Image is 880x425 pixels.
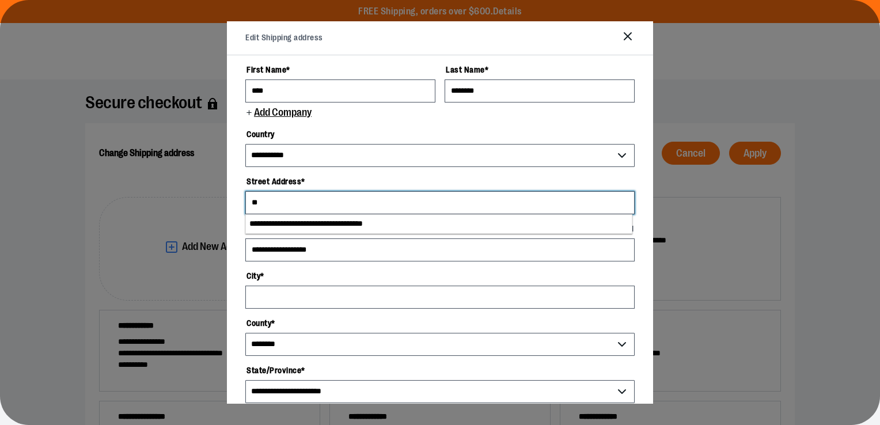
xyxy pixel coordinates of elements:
[245,124,635,144] label: Country
[245,172,635,191] label: Street Address *
[445,60,635,79] label: Last Name *
[245,107,312,120] button: Add Company
[253,107,312,118] span: Add Company
[245,32,323,44] h2: Edit Shipping address
[245,313,635,333] label: County *
[245,361,635,380] label: State/Province *
[245,60,435,79] label: First Name *
[245,266,635,286] label: City *
[621,29,635,47] button: Close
